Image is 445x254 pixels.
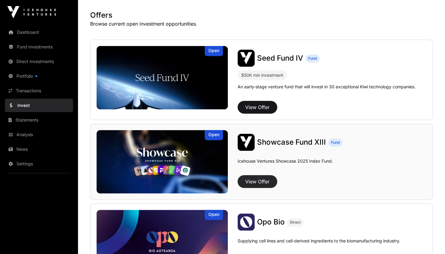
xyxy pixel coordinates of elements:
[97,130,228,193] a: Showcase Fund XIIIOpen
[238,175,277,188] button: View Offer
[205,46,223,56] div: Open
[97,46,228,109] img: Seed Fund IV
[5,26,73,39] a: Dashboard
[5,128,73,141] a: Analysis
[238,213,255,231] img: Opo Bio
[5,99,73,112] a: Invest
[257,54,303,62] span: Seed Fund IV
[5,40,73,54] a: Fund Investments
[238,84,415,90] p: An early-stage venture fund that will invest in 30 exceptional Kiwi technology companies.
[90,20,433,27] p: Browse current open investment opportunities.
[238,70,287,80] div: $50K min investment
[415,225,445,254] iframe: Chat Widget
[241,72,283,79] div: $50K min investment
[257,53,303,63] a: Seed Fund IV
[238,238,400,244] p: Supplying cell lines and cell-derived ingredients to the biomanufacturing industry.
[5,84,73,97] a: Transactions
[238,134,255,151] img: Showcase Fund XIII
[238,50,255,67] img: Seed Fund IV
[5,113,73,127] a: Statements
[257,217,285,227] a: Opo Bio
[205,130,223,140] div: Open
[308,56,317,61] span: Fund
[5,55,73,68] a: Direct Investments
[238,101,277,114] button: View Offer
[290,220,301,225] span: Direct
[97,46,228,109] a: Seed Fund IVOpen
[5,143,73,156] a: News
[7,6,56,18] img: Icehouse Ventures Logo
[257,137,326,147] a: Showcase Fund XIII
[257,138,326,146] span: Showcase Fund XIII
[90,10,433,20] h1: Offers
[238,158,333,164] p: Icehouse Ventures Showcase 2025 Index Fund.
[97,130,228,193] img: Showcase Fund XIII
[331,140,340,145] span: Fund
[5,157,73,171] a: Settings
[5,69,73,83] a: Portfolio
[205,210,223,220] div: Open
[257,217,285,226] span: Opo Bio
